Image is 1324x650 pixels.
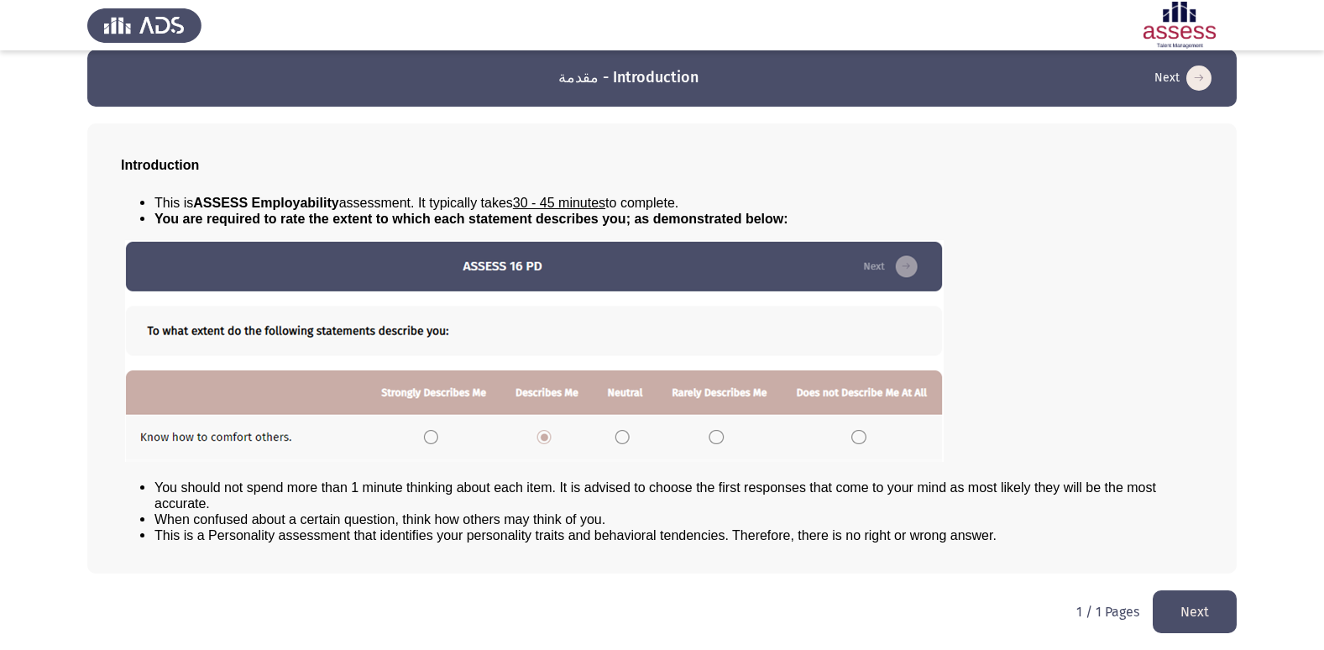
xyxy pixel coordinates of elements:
button: load next page [1153,590,1237,633]
b: ASSESS Employability [193,196,338,210]
img: Assessment logo of ASSESS Employability - EBI [1123,2,1237,49]
h3: مقدمة - Introduction [558,67,699,88]
span: You should not spend more than 1 minute thinking about each item. It is advised to choose the fir... [154,480,1156,511]
span: You are required to rate the extent to which each statement describes you; as demonstrated below: [154,212,788,226]
p: 1 / 1 Pages [1076,604,1139,620]
button: load next page [1149,65,1217,92]
img: Assess Talent Management logo [87,2,201,49]
u: 30 - 45 minutes [513,196,605,210]
span: When confused about a certain question, think how others may think of you. [154,512,605,527]
span: Introduction [121,158,199,172]
span: This is a Personality assessment that identifies your personality traits and behavioral tendencie... [154,528,997,543]
span: This is assessment. It typically takes to complete. [154,196,678,210]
